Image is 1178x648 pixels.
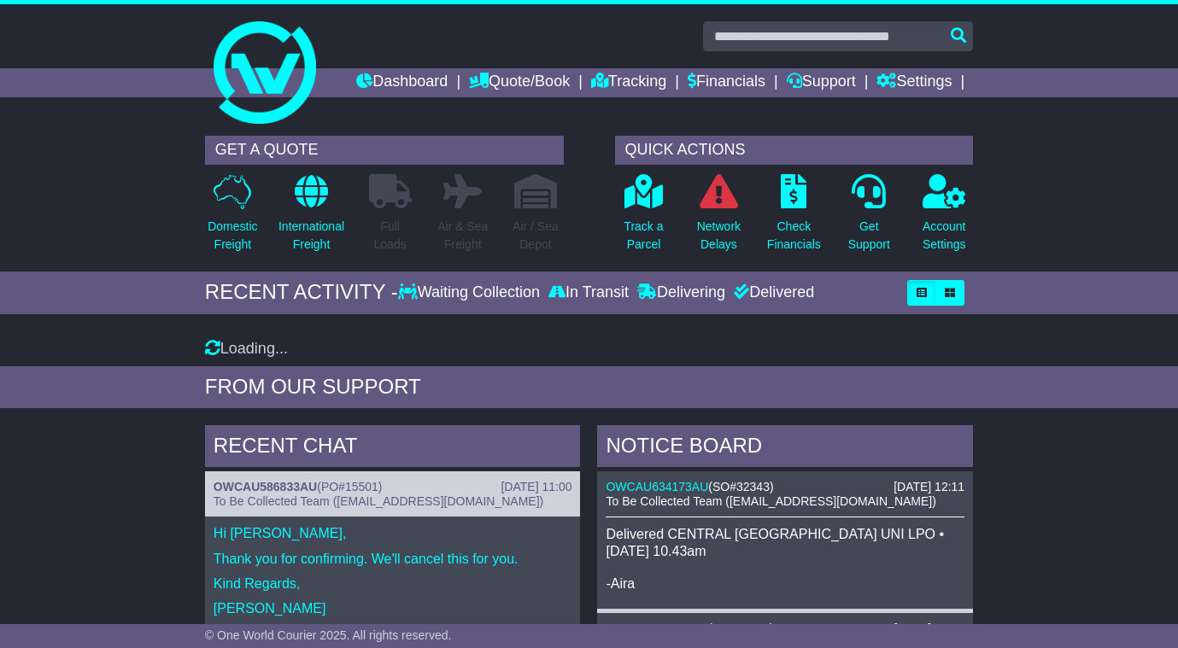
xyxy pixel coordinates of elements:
[207,173,258,263] a: DomesticFreight
[278,218,344,254] p: International Freight
[205,340,973,359] div: Loading...
[712,622,770,635] span: SO#32318
[205,280,398,305] div: RECENT ACTIVITY -
[214,480,572,494] div: ( )
[205,425,581,471] div: RECENT CHAT
[696,173,741,263] a: NetworkDelays
[688,68,765,97] a: Financials
[606,480,708,493] a: OWCAU634173AU
[214,551,572,567] p: Thank you for confirming. We'll cancel this for you.
[730,283,814,302] div: Delivered
[205,628,452,642] span: © One World Courier 2025. All rights reserved.
[501,480,571,494] div: [DATE] 11:00
[214,494,543,508] span: To Be Collected Team ([EMAIL_ADDRESS][DOMAIN_NAME])
[606,622,964,636] div: ( )
[214,600,572,616] p: [PERSON_NAME]
[513,218,559,254] p: Air / Sea Depot
[767,218,821,254] p: Check Financials
[922,173,967,263] a: AccountSettings
[214,575,572,592] p: Kind Regards,
[615,136,974,165] div: QUICK ACTIONS
[623,173,664,263] a: Track aParcel
[876,68,952,97] a: Settings
[766,173,822,263] a: CheckFinancials
[894,622,964,636] div: [DATE] 11:06
[321,480,378,493] span: PO#15501
[624,218,663,254] p: Track a Parcel
[923,218,966,254] p: Account Settings
[278,173,345,263] a: InternationalFreight
[606,622,708,635] a: OWCAU633271AU
[597,425,973,471] div: NOTICE BOARD
[398,283,544,302] div: Waiting Collection
[208,218,257,254] p: Domestic Freight
[606,526,964,592] p: Delivered CENTRAL [GEOGRAPHIC_DATA] UNI LPO • [DATE] 10.43am -Aira
[847,173,891,263] a: GetSupport
[469,68,570,97] a: Quote/Book
[848,218,890,254] p: Get Support
[787,68,856,97] a: Support
[205,136,564,165] div: GET A QUOTE
[544,283,633,302] div: In Transit
[606,480,964,494] div: ( )
[591,68,666,97] a: Tracking
[712,480,770,493] span: SO#32343
[697,218,741,254] p: Network Delays
[214,525,572,541] p: Hi [PERSON_NAME],
[356,68,448,97] a: Dashboard
[205,375,973,400] div: FROM OUR SUPPORT
[894,480,964,494] div: [DATE] 12:11
[633,283,730,302] div: Delivering
[437,218,488,254] p: Air & Sea Freight
[214,480,317,493] a: OWCAU586833AU
[606,494,935,508] span: To Be Collected Team ([EMAIL_ADDRESS][DOMAIN_NAME])
[369,218,412,254] p: Full Loads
